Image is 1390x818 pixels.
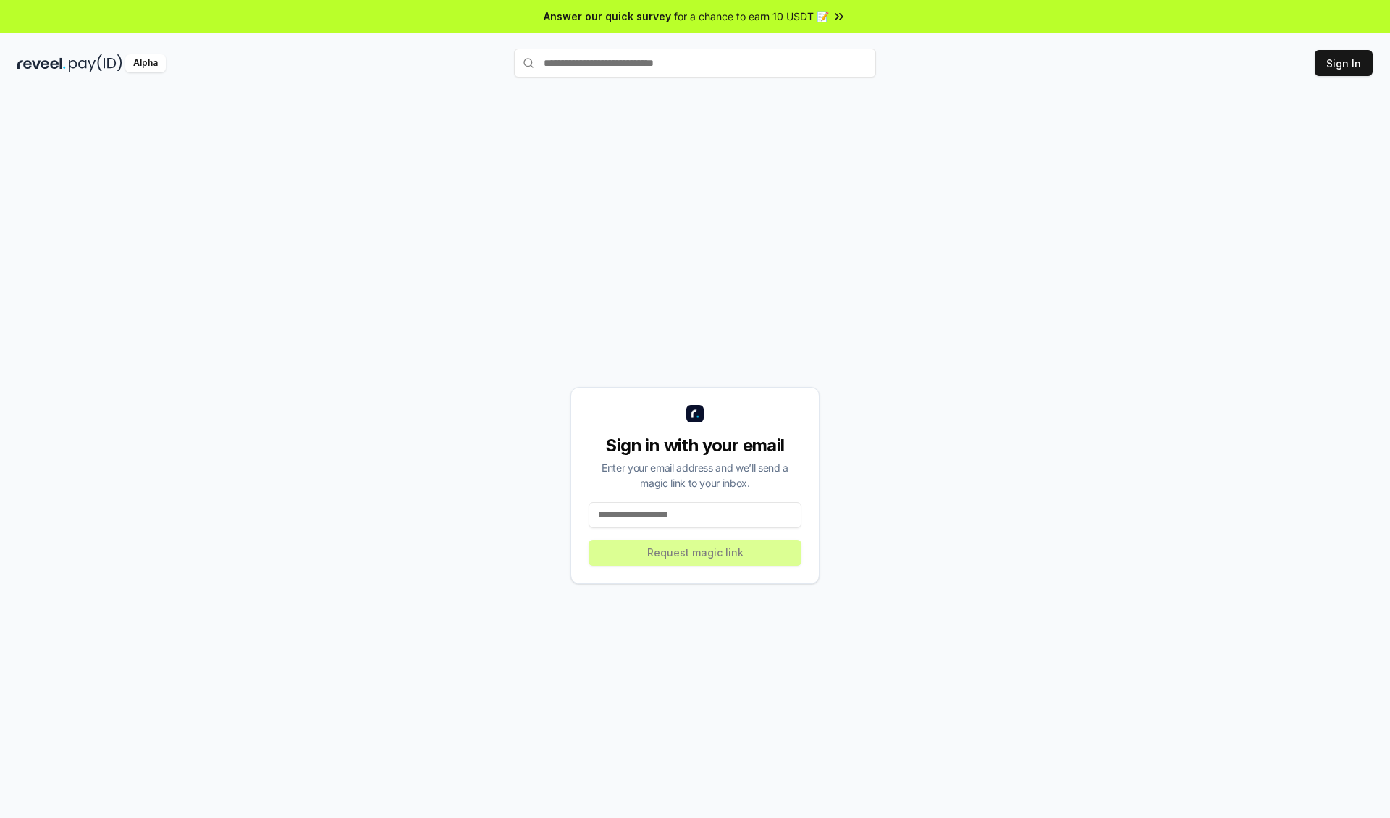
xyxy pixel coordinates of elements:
div: Enter your email address and we’ll send a magic link to your inbox. [589,460,801,491]
span: for a chance to earn 10 USDT 📝 [674,9,829,24]
div: Sign in with your email [589,434,801,457]
div: Alpha [125,54,166,72]
span: Answer our quick survey [544,9,671,24]
img: pay_id [69,54,122,72]
img: reveel_dark [17,54,66,72]
img: logo_small [686,405,704,422]
button: Sign In [1315,50,1373,76]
